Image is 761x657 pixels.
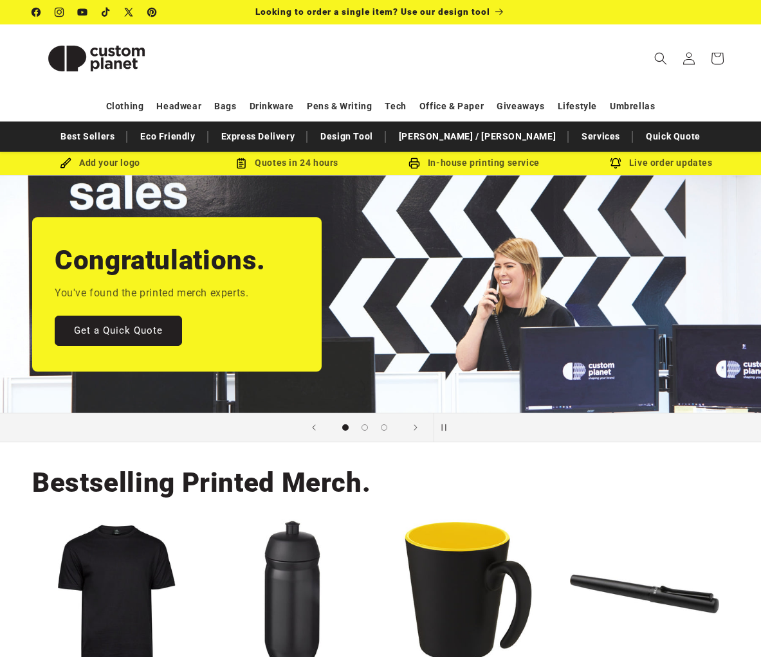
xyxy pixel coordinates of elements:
div: Quotes in 24 hours [194,155,381,171]
a: Office & Paper [419,95,484,118]
div: Add your logo [6,155,194,171]
img: In-house printing [408,157,420,169]
div: Live order updates [567,155,755,171]
img: Brush Icon [60,157,71,169]
p: You've found the printed merch experts. [55,284,248,303]
a: Umbrellas [610,95,655,118]
a: Lifestyle [558,95,597,118]
a: Bags [214,95,236,118]
a: Get a Quick Quote [55,315,182,345]
a: Headwear [156,95,201,118]
button: Previous slide [300,413,328,442]
a: Pens & Writing [307,95,372,118]
button: Next slide [401,413,430,442]
a: Tech [385,95,406,118]
button: Pause slideshow [434,413,462,442]
div: In-house printing service [381,155,568,171]
button: Load slide 1 of 3 [336,418,355,437]
a: [PERSON_NAME] / [PERSON_NAME] [392,125,562,148]
span: Looking to order a single item? Use our design tool [255,6,490,17]
h2: Congratulations. [55,243,266,278]
a: Custom Planet [28,24,166,92]
a: Giveaways [497,95,544,118]
a: Services [575,125,627,148]
img: Custom Planet [32,30,161,87]
img: Order Updates Icon [235,157,247,169]
a: Clothing [106,95,144,118]
h2: Bestselling Printed Merch. [32,465,371,500]
img: Order updates [610,157,621,169]
button: Load slide 2 of 3 [355,418,374,437]
a: Best Sellers [54,125,121,148]
a: Design Tool [314,125,380,148]
a: Drinkware [250,95,294,118]
a: Express Delivery [215,125,302,148]
a: Quick Quote [639,125,707,148]
summary: Search [646,44,675,73]
a: Eco Friendly [134,125,201,148]
button: Load slide 3 of 3 [374,418,394,437]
